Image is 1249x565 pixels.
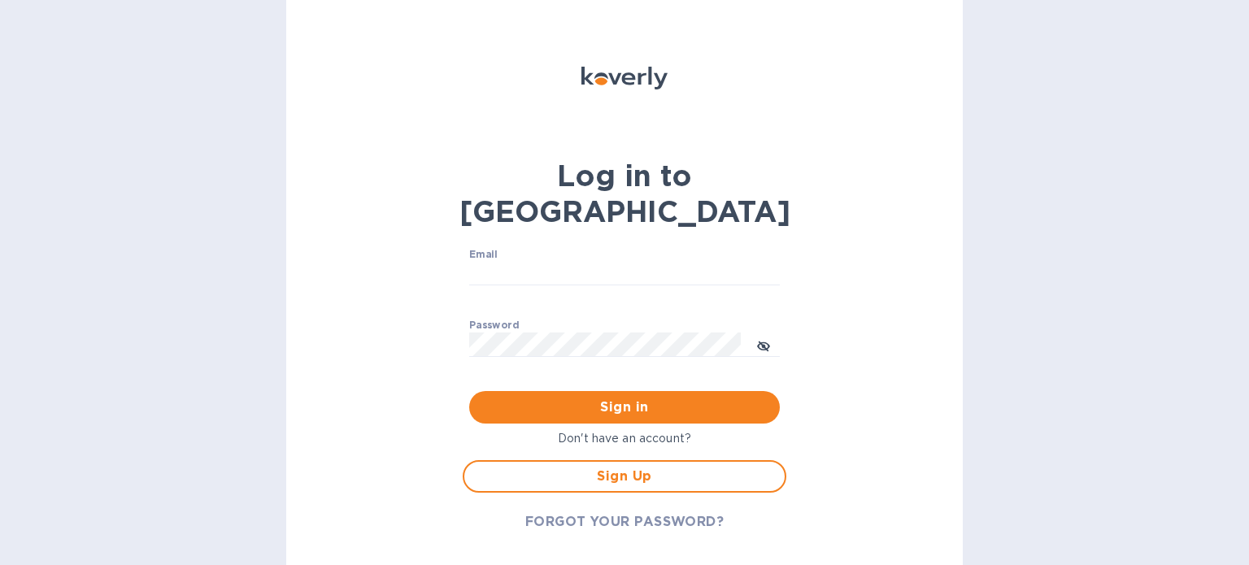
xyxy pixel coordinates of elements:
button: Sign in [469,391,780,424]
b: Log in to [GEOGRAPHIC_DATA] [459,158,790,229]
span: Sign Up [477,467,772,486]
button: Sign Up [463,460,786,493]
button: toggle password visibility [747,328,780,361]
label: Email [469,250,498,259]
span: FORGOT YOUR PASSWORD? [525,512,725,532]
button: FORGOT YOUR PASSWORD? [512,506,738,538]
span: Sign in [482,398,767,417]
img: Koverly [581,67,668,89]
p: Don't have an account? [463,430,786,447]
label: Password [469,321,519,331]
